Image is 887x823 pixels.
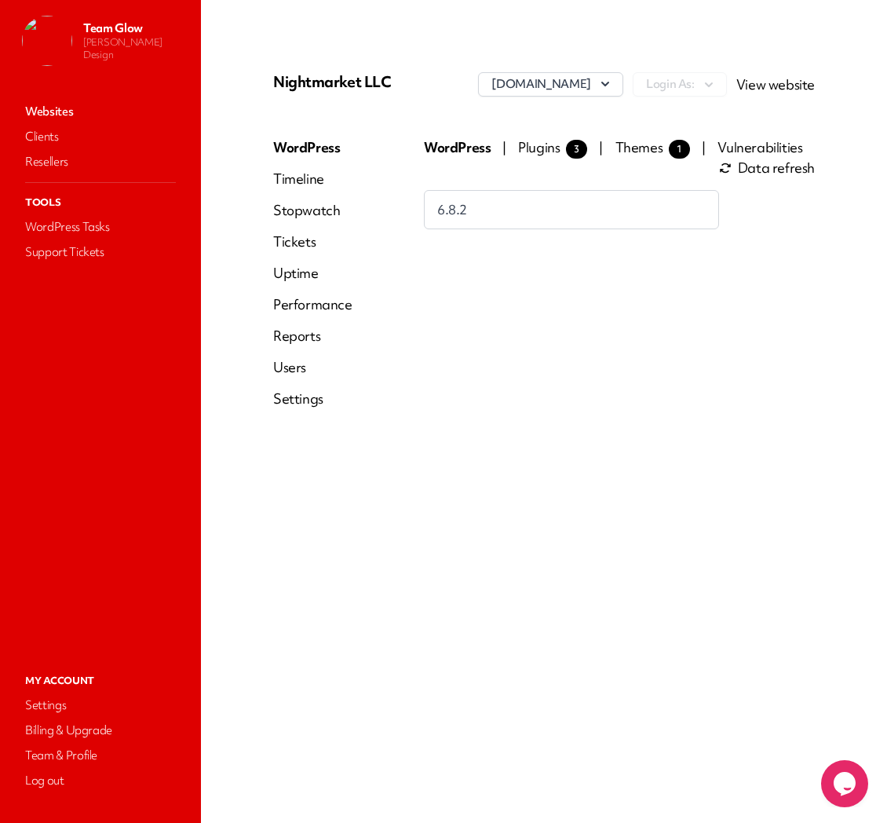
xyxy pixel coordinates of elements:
a: WordPress [273,138,352,157]
span: 1 [669,140,690,159]
a: Reports [273,327,352,346]
a: Billing & Upgrade [22,719,179,741]
p: Team Glow [83,20,188,36]
a: Support Tickets [22,241,179,263]
span: Data refresh [719,162,815,174]
a: Clients [22,126,179,148]
a: Settings [273,390,352,408]
a: Log out [22,770,179,792]
span: 6.8.2 [437,200,467,219]
span: WordPress [424,138,493,156]
a: Team & Profile [22,744,179,766]
p: Tools [22,192,179,213]
a: Stopwatch [273,201,352,220]
a: Settings [22,694,179,716]
a: Resellers [22,151,179,173]
p: My Account [22,671,179,691]
a: Tickets [273,232,352,251]
span: 3 [566,140,587,159]
span: Themes [615,138,690,156]
span: | [702,138,706,156]
button: [DOMAIN_NAME] [478,72,622,97]
a: WordPress Tasks [22,216,179,238]
p: [PERSON_NAME] Design [83,36,188,61]
iframe: chat widget [821,760,871,807]
button: Login As: [633,72,727,97]
span: Vulnerabilities [717,138,802,156]
span: Plugins [518,138,587,156]
a: Timeline [273,170,352,188]
a: Performance [273,295,352,314]
p: Nightmarket LLC [273,72,454,91]
span: | [502,138,506,156]
a: Websites [22,101,179,123]
a: Users [273,358,352,377]
span: | [599,138,603,156]
a: Uptime [273,264,352,283]
a: View website [736,75,815,93]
